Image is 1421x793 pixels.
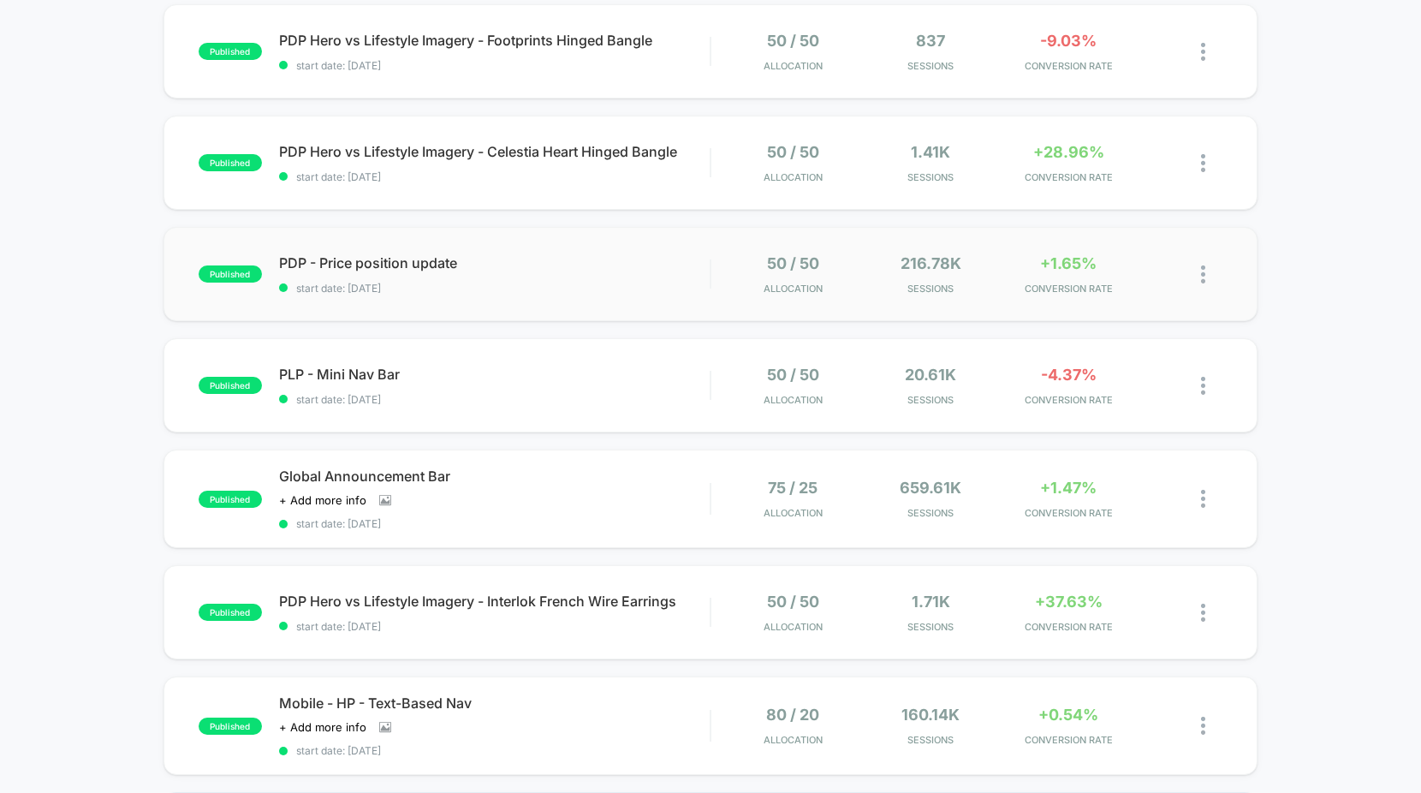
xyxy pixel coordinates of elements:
[199,604,262,621] span: published
[901,706,960,724] span: 160.14k
[279,493,366,507] span: + Add more info
[912,593,950,611] span: 1.71k
[764,60,823,72] span: Allocation
[764,734,823,746] span: Allocation
[1040,254,1097,272] span: +1.65%
[279,720,366,734] span: + Add more info
[866,283,996,295] span: Sessions
[1004,171,1133,183] span: CONVERSION RATE
[900,479,961,497] span: 659.61k
[1201,490,1205,508] img: close
[911,143,950,161] span: 1.41k
[767,254,819,272] span: 50 / 50
[767,366,819,384] span: 50 / 50
[1201,717,1205,735] img: close
[1033,143,1104,161] span: +28.96%
[199,43,262,60] span: published
[764,394,823,406] span: Allocation
[767,593,819,611] span: 50 / 50
[279,468,710,485] span: Global Announcement Bar
[866,394,996,406] span: Sessions
[916,32,945,50] span: 837
[767,32,819,50] span: 50 / 50
[1201,43,1205,61] img: close
[279,32,710,49] span: PDP Hero vs Lifestyle Imagery - Footprints Hinged Bangle
[766,706,819,724] span: 80 / 20
[1201,154,1205,172] img: close
[1041,366,1097,384] span: -4.37%
[1004,60,1133,72] span: CONVERSION RATE
[1040,32,1097,50] span: -9.03%
[279,282,710,295] span: start date: [DATE]
[764,507,823,519] span: Allocation
[1004,621,1133,633] span: CONVERSION RATE
[1038,706,1098,724] span: +0.54%
[1201,604,1205,622] img: close
[279,393,710,406] span: start date: [DATE]
[866,60,996,72] span: Sessions
[199,377,262,394] span: published
[279,744,710,757] span: start date: [DATE]
[1201,265,1205,283] img: close
[764,283,823,295] span: Allocation
[279,366,710,383] span: PLP - Mini Nav Bar
[279,59,710,72] span: start date: [DATE]
[764,621,823,633] span: Allocation
[279,517,710,530] span: start date: [DATE]
[905,366,956,384] span: 20.61k
[279,170,710,183] span: start date: [DATE]
[764,171,823,183] span: Allocation
[279,143,710,160] span: PDP Hero vs Lifestyle Imagery - Celestia Heart Hinged Bangle
[866,171,996,183] span: Sessions
[1004,283,1133,295] span: CONVERSION RATE
[279,254,710,271] span: PDP - Price position update
[866,507,996,519] span: Sessions
[199,491,262,508] span: published
[1004,507,1133,519] span: CONVERSION RATE
[1201,377,1205,395] img: close
[767,143,819,161] span: 50 / 50
[199,154,262,171] span: published
[279,695,710,712] span: Mobile - HP - Text-Based Nav
[768,479,818,497] span: 75 / 25
[1040,479,1097,497] span: +1.47%
[279,593,710,610] span: PDP Hero vs Lifestyle Imagery - Interlok French Wire Earrings
[1004,394,1133,406] span: CONVERSION RATE
[901,254,961,272] span: 216.78k
[866,621,996,633] span: Sessions
[199,265,262,283] span: published
[1035,593,1103,611] span: +37.63%
[1004,734,1133,746] span: CONVERSION RATE
[866,734,996,746] span: Sessions
[199,718,262,735] span: published
[279,620,710,633] span: start date: [DATE]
